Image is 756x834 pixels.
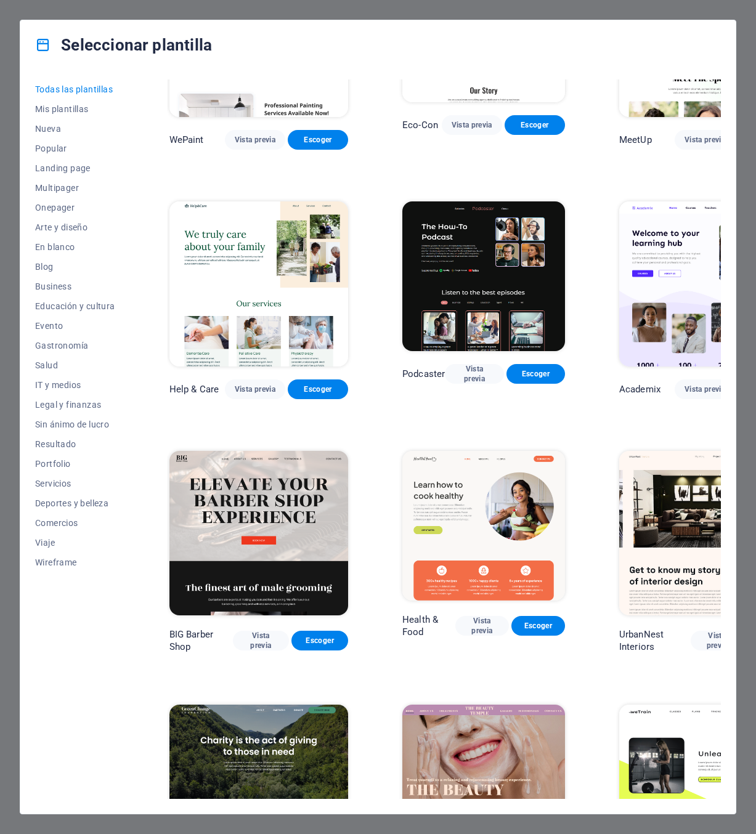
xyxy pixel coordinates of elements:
p: Podcaster [402,368,445,380]
button: Viaje [35,533,115,553]
span: Escoger [298,135,338,145]
button: Business [35,277,115,296]
span: Vista previa [685,384,725,394]
span: Educación y cultura [35,301,115,311]
span: Gastronomía [35,341,115,350]
p: Academix [619,383,660,395]
button: Arte y diseño [35,217,115,237]
button: Resultado [35,434,115,454]
button: Salud [35,355,115,375]
span: Blog [35,262,115,272]
span: Escoger [298,384,338,394]
span: Sin ánimo de lucro [35,419,115,429]
span: Evento [35,321,115,331]
span: Landing page [35,163,115,173]
button: Educación y cultura [35,296,115,316]
span: Viaje [35,538,115,548]
button: Portfolio [35,454,115,474]
span: Popular [35,144,115,153]
button: Blog [35,257,115,277]
span: Mis plantillas [35,104,115,114]
span: Vista previa [685,135,725,145]
button: Escoger [505,115,565,135]
img: Podcaster [402,201,565,351]
span: Resultado [35,439,115,449]
span: Portfolio [35,459,115,469]
p: Health & Food [402,613,455,638]
button: Vista previa [233,631,290,650]
button: Escoger [506,364,565,384]
button: Vista previa [445,364,503,384]
span: Vista previa [452,120,492,130]
span: Salud [35,360,115,370]
p: WePaint [169,134,204,146]
button: Escoger [511,616,565,636]
p: Help & Care [169,383,219,395]
button: Landing page [35,158,115,178]
button: Escoger [291,631,348,650]
span: Onepager [35,203,115,213]
button: Evento [35,316,115,336]
span: Vista previa [235,384,275,394]
button: Popular [35,139,115,158]
button: Onepager [35,198,115,217]
span: Escoger [516,369,555,379]
button: Deportes y belleza [35,493,115,513]
span: Wireframe [35,557,115,567]
span: Business [35,281,115,291]
span: Vista previa [243,631,280,650]
span: Comercios [35,518,115,528]
button: Vista previa [442,115,502,135]
span: Vista previa [455,364,494,384]
span: Todas las plantillas [35,84,115,94]
button: Wireframe [35,553,115,572]
span: Nueva [35,124,115,134]
span: Deportes y belleza [35,498,115,508]
span: Escoger [514,120,555,130]
span: IT y medios [35,380,115,390]
span: Escoger [301,636,338,646]
button: Vista previa [691,631,743,650]
button: Servicios [35,474,115,493]
button: Mis plantillas [35,99,115,119]
img: Health & Food [402,451,565,601]
img: Help & Care [169,201,348,366]
button: En blanco [35,237,115,257]
button: Vista previa [225,130,285,150]
button: Vista previa [455,616,509,636]
span: Vista previa [235,135,275,145]
span: Multipager [35,183,115,193]
button: Vista previa [675,379,735,399]
button: Gastronomía [35,336,115,355]
span: Escoger [521,621,555,631]
button: Vista previa [675,130,735,150]
button: Vista previa [225,379,285,399]
span: Legal y finanzas [35,400,115,410]
span: Arte y diseño [35,222,115,232]
button: Legal y finanzas [35,395,115,415]
button: Multipager [35,178,115,198]
button: IT y medios [35,375,115,395]
button: Escoger [288,379,348,399]
img: BIG Barber Shop [169,451,348,616]
h4: Seleccionar plantilla [35,35,212,55]
span: Servicios [35,479,115,488]
p: BIG Barber Shop [169,628,233,653]
span: Vista previa [701,631,733,650]
button: Escoger [288,130,348,150]
button: Nueva [35,119,115,139]
p: MeetUp [619,134,652,146]
span: En blanco [35,242,115,252]
p: UrbanNest Interiors [619,628,691,653]
button: Sin ánimo de lucro [35,415,115,434]
button: Todas las plantillas [35,79,115,99]
span: Vista previa [465,616,499,636]
button: Comercios [35,513,115,533]
p: Eco-Con [402,119,438,131]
